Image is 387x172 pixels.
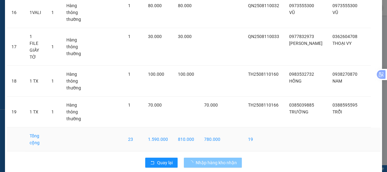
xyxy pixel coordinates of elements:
[289,10,295,15] span: VŨ
[289,34,314,39] span: 0977832973
[150,160,155,165] span: rollback
[332,72,357,77] span: 0938270870
[184,158,242,168] button: Nhập hàng kho nhận
[173,127,199,151] td: 810.000
[289,79,302,84] span: HỒNG
[25,28,46,66] td: 1 FILE GIẤY TỜ
[196,159,237,166] span: Nhập hàng kho nhận
[7,28,25,66] td: 17
[7,97,25,127] td: 19
[128,34,131,39] span: 1
[248,3,279,8] span: QN2508110032
[25,97,46,127] td: 1 TX
[204,103,218,107] span: 70.000
[178,3,192,8] span: 80.000
[51,10,54,15] span: 1
[51,44,54,49] span: 1
[128,3,131,8] span: 1
[61,28,86,66] td: Hàng thông thường
[61,66,86,97] td: Hàng thông thường
[51,109,54,114] span: 1
[148,72,164,77] span: 100.000
[128,72,131,77] span: 1
[332,109,342,114] span: TRỖI
[289,3,314,8] span: 0973555300
[178,72,194,77] span: 100.000
[332,34,357,39] span: 0362604708
[289,72,314,77] span: 0983532732
[289,41,322,46] span: [PERSON_NAME]
[148,34,162,39] span: 30.000
[332,41,351,46] span: THOẠI VY
[128,103,131,107] span: 1
[199,127,225,151] td: 780.000
[25,66,46,97] td: 1 TX
[7,66,25,97] td: 18
[289,109,308,114] span: TRƯỜNG
[123,127,143,151] td: 23
[143,127,173,151] td: 1.590.000
[51,79,54,84] span: 1
[332,3,357,8] span: 0973555300
[332,10,338,15] span: VŨ
[189,160,196,165] span: loading
[178,34,192,39] span: 30.000
[248,103,279,107] span: TH2508110166
[243,127,284,151] td: 19
[157,159,173,166] span: Quay lại
[248,72,279,77] span: TH2508110160
[25,127,46,151] td: Tổng cộng
[332,103,357,107] span: 0388595595
[61,97,86,127] td: Hàng thông thường
[332,79,342,84] span: NAM
[148,103,162,107] span: 70.000
[289,103,314,107] span: 0385039885
[148,3,162,8] span: 80.000
[145,158,178,168] button: rollbackQuay lại
[248,34,279,39] span: QN2508110033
